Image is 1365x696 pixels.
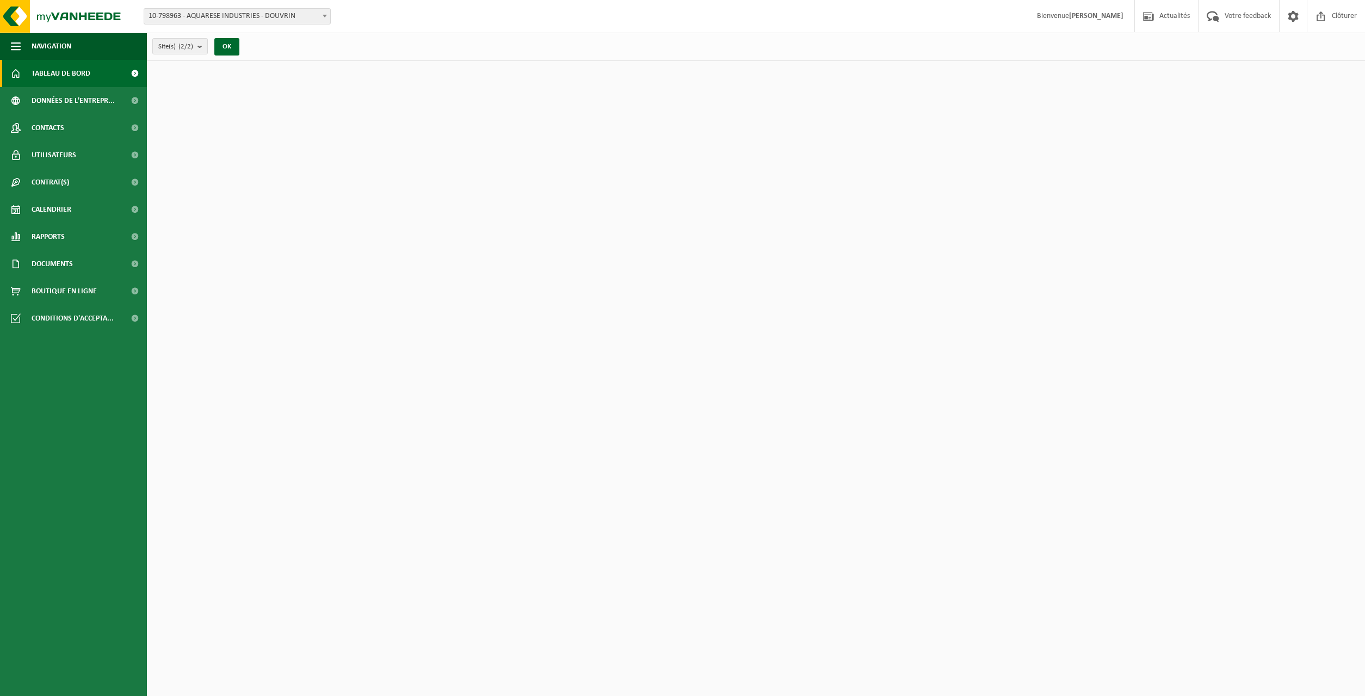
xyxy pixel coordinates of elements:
[32,33,71,60] span: Navigation
[32,223,65,250] span: Rapports
[32,114,64,141] span: Contacts
[214,38,239,56] button: OK
[1069,12,1123,20] strong: [PERSON_NAME]
[32,87,115,114] span: Données de l'entrepr...
[178,43,193,50] count: (2/2)
[144,9,330,24] span: 10-798963 - AQUARESE INDUSTRIES - DOUVRIN
[32,141,76,169] span: Utilisateurs
[32,196,71,223] span: Calendrier
[32,278,97,305] span: Boutique en ligne
[32,169,69,196] span: Contrat(s)
[152,38,208,54] button: Site(s)(2/2)
[32,60,90,87] span: Tableau de bord
[32,250,73,278] span: Documents
[144,8,331,24] span: 10-798963 - AQUARESE INDUSTRIES - DOUVRIN
[32,305,114,332] span: Conditions d'accepta...
[158,39,193,55] span: Site(s)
